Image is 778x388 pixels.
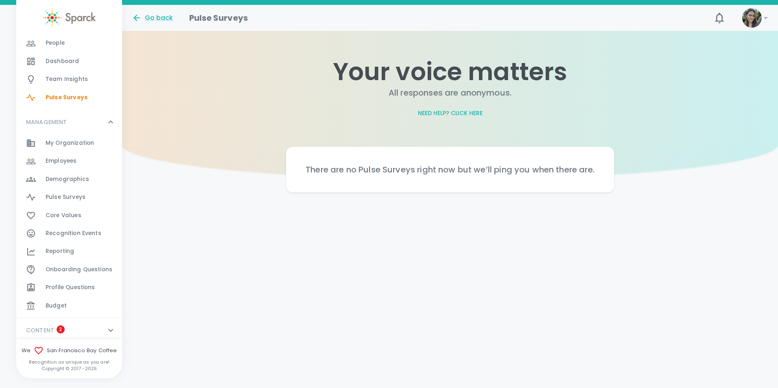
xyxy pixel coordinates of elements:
span: People [46,39,65,47]
span: Reporting [46,247,74,255]
img: Sparck logo [43,8,96,27]
img: Picture of Mackenzie [742,8,762,28]
p: MANAGEMENT [26,118,67,126]
a: Onboarding Questions [16,261,122,279]
span: Core Values [46,211,81,220]
h6: All responses are anonymous. [122,86,778,99]
button: Need help? Click here [415,106,486,121]
span: Pulse Surveys [46,94,87,102]
a: Pulse Surveys [16,188,122,206]
span: 2 [57,325,65,334]
h1: Pulse Surveys [189,11,248,24]
img: Pulse Survey header bottom curve [122,147,778,179]
span: Demographics [46,175,89,183]
p: Recognition as unique as you are! [16,359,122,365]
a: Recognition Events [16,225,122,242]
p: CONTENT [26,326,54,334]
span: Recognition Events [46,229,101,238]
a: Pulse Surveys [16,89,122,107]
div: MANAGEMENT [16,110,122,134]
span: Pulse Surveys [46,193,85,201]
span: We San Francisco Bay Coffee [16,346,122,355]
a: Team Insights [16,70,122,88]
div: CONTENT2 [16,318,122,342]
h6: There are no Pulse Surveys right now but we’ll ping you when there are. [296,163,604,176]
span: Profile Questions [46,283,95,292]
span: Team Insights [46,75,88,83]
a: People [16,34,122,52]
span: Employees [46,157,76,165]
a: Employees [16,152,122,170]
a: Demographics [16,170,122,188]
span: Onboarding Questions [46,266,112,274]
h2: Your voice matters [122,57,778,86]
span: Dashboard [46,57,79,65]
span: My Organization [46,139,94,147]
p: Copyright © 2017 - 2025 [16,365,122,372]
a: Profile Questions [16,279,122,296]
span: Budget [46,302,67,310]
a: My Organization [16,134,122,152]
a: Sparck logo [16,8,122,27]
a: Reporting [16,242,122,260]
a: Budget [16,297,122,315]
a: Core Values [16,207,122,225]
button: Go back [132,13,173,23]
div: MANAGEMENT [16,134,122,318]
a: Dashboard [16,52,122,70]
